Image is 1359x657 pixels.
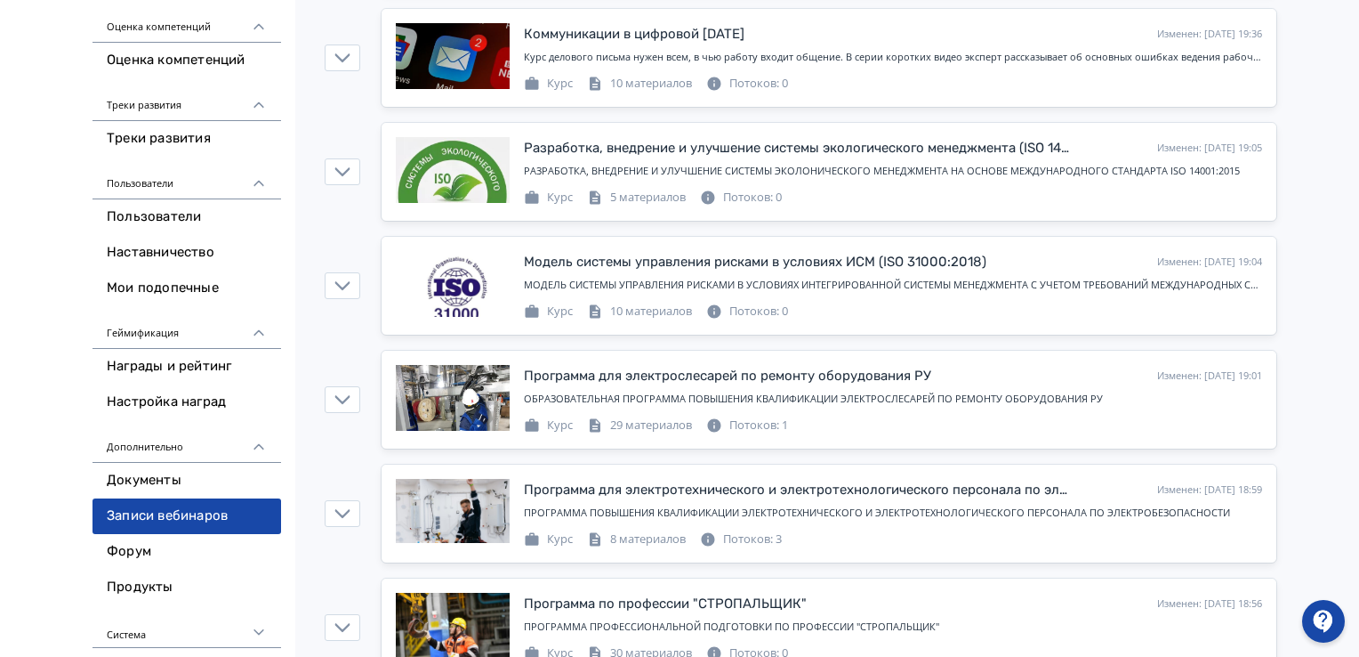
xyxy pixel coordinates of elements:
[706,417,788,434] div: Потоков: 1
[587,417,692,434] div: 29 материалов
[92,157,281,199] div: Пользователи
[524,50,1262,65] div: Курс делового письма нужен всем, в чью работу входит общение. В серии коротких видео эксперт расс...
[92,271,281,306] a: Мои подопечные
[1157,369,1262,384] div: Изменен: [DATE] 19:01
[92,121,281,157] a: Треки развития
[92,499,281,534] a: Записи вебинаров
[524,620,1262,635] div: ПРОГРАММА ПРОФЕССИОНАЛЬНОЙ ПОДГОТОВКИ ПО ПРОФЕССИИ "СТРОПАЛЬЩИК"
[92,306,281,349] div: Геймификация
[587,75,692,93] div: 10 материалов
[587,303,692,320] div: 10 материалов
[1157,596,1262,612] div: Изменен: [DATE] 18:56
[524,164,1262,179] div: РАЗРАБОТКА, ВНЕДРЕНИЕ И УЛУЧШЕНИЕ СИСТЕМЫ ЭКОЛОНИЧЕСКОГО МЕНЕДЖМЕНТА НА ОСНОВЕ МЕЖДУНАРОДНОГО СТА...
[587,531,686,548] div: 8 материалов
[524,75,573,93] div: Курс
[524,24,744,45] div: Коммуникации в цифровой среде
[700,189,782,207] div: Потоков: 0
[524,303,573,320] div: Курс
[706,75,788,93] div: Потоков: 0
[524,480,1070,500] div: Программа для электротехнического и электротехнологического персонала по электробезопасности
[524,138,1070,158] div: Разработка, внедрение и улучшение системы экологического менеджмента (ISО 14001:2015)
[524,278,1262,293] div: МОДЕЛЬ СИСТЕМЫ УПРАВЛЕНИЯ РИСКАМИ В УСЛОВИЯХ ИНТЕГРИРОВАННОЙ СИСТЕМЫ МЕНЕДЖМЕНТА С УЧЕТОМ ТРЕБОВА...
[524,417,573,434] div: Курс
[524,531,573,548] div: Курс
[92,199,281,235] a: Пользователи
[587,189,686,207] div: 5 материалов
[92,420,281,463] div: Дополнительно
[92,349,281,385] a: Награды и рейтинг
[1157,255,1262,270] div: Изменен: [DATE] 19:04
[92,534,281,570] a: Форум
[92,235,281,271] a: Наставничество
[524,506,1262,521] div: ПРОГРАММА ПОВЫШЕНИЯ КВАЛИФИКАЦИИ ЭЛЕКТРОТЕХНИЧЕСКОГО И ЭЛЕКТРОТЕХНОЛОГИЧЕСКОГО ПЕРСОНАЛА ПО ЭЛЕКТ...
[1157,141,1262,156] div: Изменен: [DATE] 19:05
[92,43,281,78] a: Оценка компетенций
[1157,483,1262,498] div: Изменен: [DATE] 18:59
[92,463,281,499] a: Документы
[92,605,281,648] div: Система
[700,531,782,548] div: Потоков: 3
[92,78,281,121] div: Треки развития
[524,392,1262,407] div: ОБРАЗОВАТЕЛЬНАЯ ПРОГРАММА ПОВЫШЕНИЯ КВАЛИФИКАЦИИ ЭЛЕКТРОСЛЕСАРЕЙ ПО РЕМОНТУ ОБОРУДОВАНИЯ РУ
[1157,27,1262,42] div: Изменен: [DATE] 19:36
[524,594,807,614] div: Программа по профессии "СТРОПАЛЬЩИК"
[706,303,788,320] div: Потоков: 0
[524,252,986,272] div: Модель системы управления рисками в условиях ИСМ (ISO 31000:2018)
[524,189,573,207] div: Курс
[92,385,281,420] a: Настройка наград
[92,570,281,605] a: Продукты
[524,366,931,386] div: Программа для электрослесарей по ремонту оборудования РУ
